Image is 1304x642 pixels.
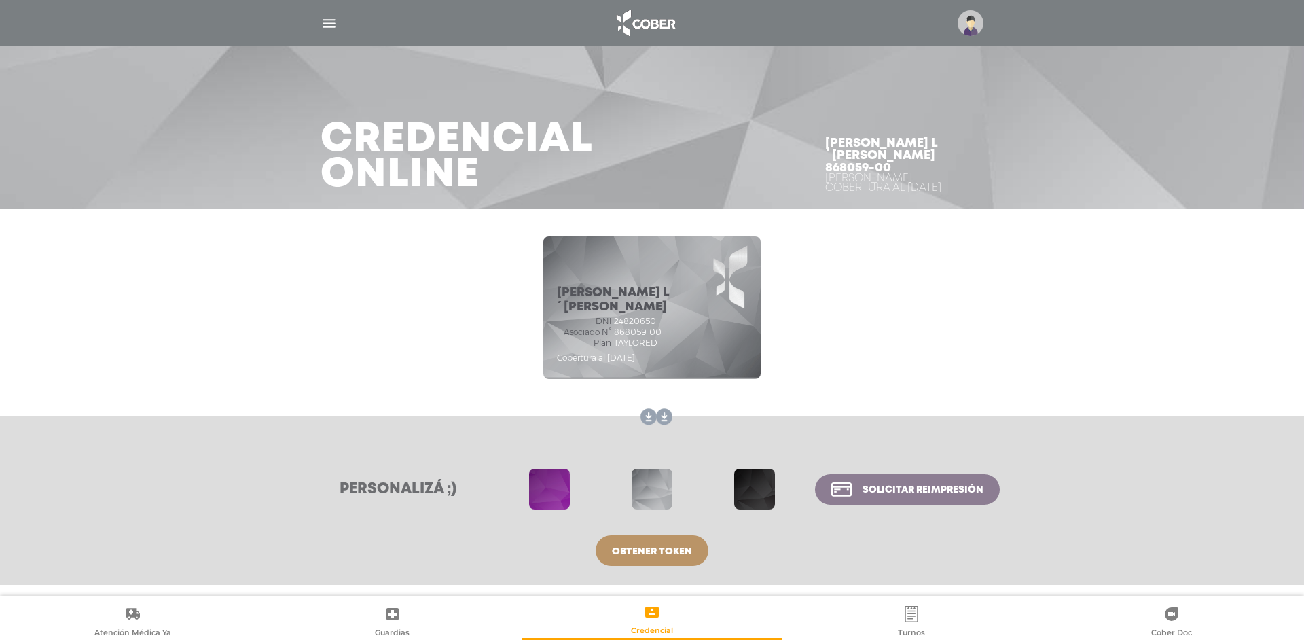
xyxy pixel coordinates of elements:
[1151,628,1192,640] span: Cober Doc
[825,137,983,174] h4: [PERSON_NAME] L´[PERSON_NAME] 868059-00
[557,338,611,348] span: Plan
[614,338,657,348] span: TAYLORED
[782,605,1041,640] a: Turnos
[958,10,983,36] img: profile-placeholder.svg
[557,353,635,363] span: Cobertura al [DATE]
[262,605,522,640] a: Guardias
[825,174,983,193] div: [PERSON_NAME] Cobertura al [DATE]
[304,480,492,498] h3: Personalizá ;)
[863,485,983,495] span: Solicitar reimpresión
[898,628,925,640] span: Turnos
[94,628,171,640] span: Atención Médica Ya
[609,7,681,39] img: logo_cober_home-white.png
[815,474,1000,505] a: Solicitar reimpresión
[557,317,611,326] span: dni
[631,626,673,638] span: Credencial
[614,327,662,337] span: 868059-00
[557,286,747,315] h5: [PERSON_NAME] L´[PERSON_NAME]
[596,535,708,566] a: Obtener token
[557,327,611,337] span: Asociado N°
[375,628,410,640] span: Guardias
[612,547,692,556] span: Obtener token
[614,317,656,326] span: 24820650
[522,603,782,638] a: Credencial
[3,605,262,640] a: Atención Médica Ya
[321,15,338,32] img: Cober_menu-lines-white.svg
[321,122,593,193] h3: Credencial Online
[1042,605,1301,640] a: Cober Doc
